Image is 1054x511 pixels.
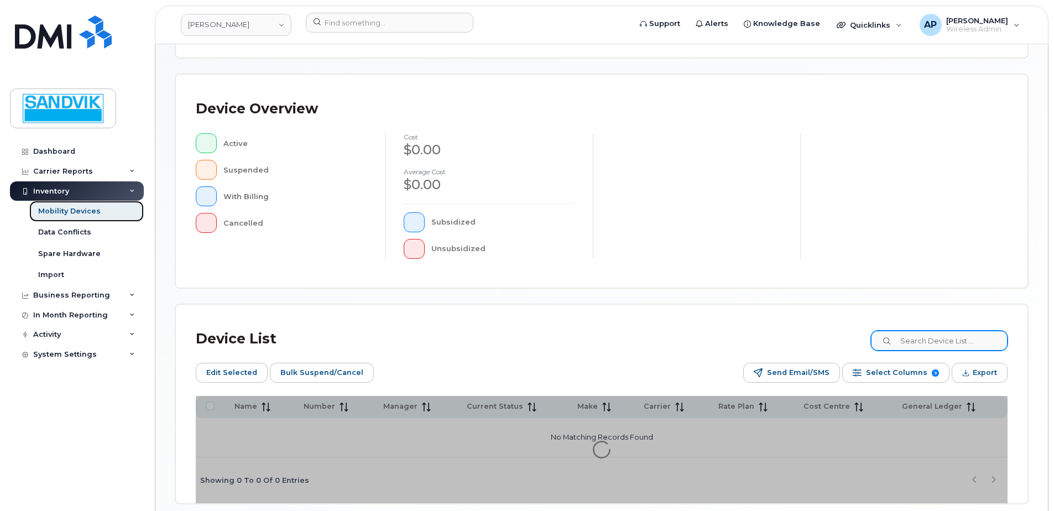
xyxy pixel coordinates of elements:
div: Cancelled [223,213,368,233]
span: 9 [932,369,939,377]
div: Device Overview [196,95,318,123]
span: Knowledge Base [753,18,820,29]
div: Suspended [223,160,368,180]
button: Bulk Suspend/Cancel [270,363,374,383]
button: Export [952,363,1008,383]
div: Quicklinks [829,14,910,36]
button: Edit Selected [196,363,268,383]
div: $0.00 [404,140,575,159]
span: Select Columns [866,364,927,381]
input: Find something... [306,13,473,33]
span: Bulk Suspend/Cancel [280,364,363,381]
div: $0.00 [404,175,575,194]
span: Quicklinks [850,20,890,29]
h4: cost [404,133,575,140]
span: Wireless Admin [946,25,1008,34]
span: Send Email/SMS [767,364,829,381]
div: Annette Panzani [912,14,1027,36]
div: Unsubsidized [431,239,576,259]
div: Device List [196,325,276,353]
a: Knowledge Base [736,13,828,35]
span: Edit Selected [206,364,257,381]
span: [PERSON_NAME] [946,16,1008,25]
a: Support [632,13,688,35]
span: Export [973,364,997,381]
div: With Billing [223,186,368,206]
div: Subsidized [431,212,576,232]
button: Select Columns 9 [842,363,949,383]
span: Support [649,18,680,29]
div: Active [223,133,368,153]
span: AP [924,18,937,32]
a: Alerts [688,13,736,35]
h4: Average cost [404,168,575,175]
span: Alerts [705,18,728,29]
input: Search Device List ... [871,331,1008,351]
button: Send Email/SMS [743,363,840,383]
a: Sandvik Tamrock [181,14,291,36]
